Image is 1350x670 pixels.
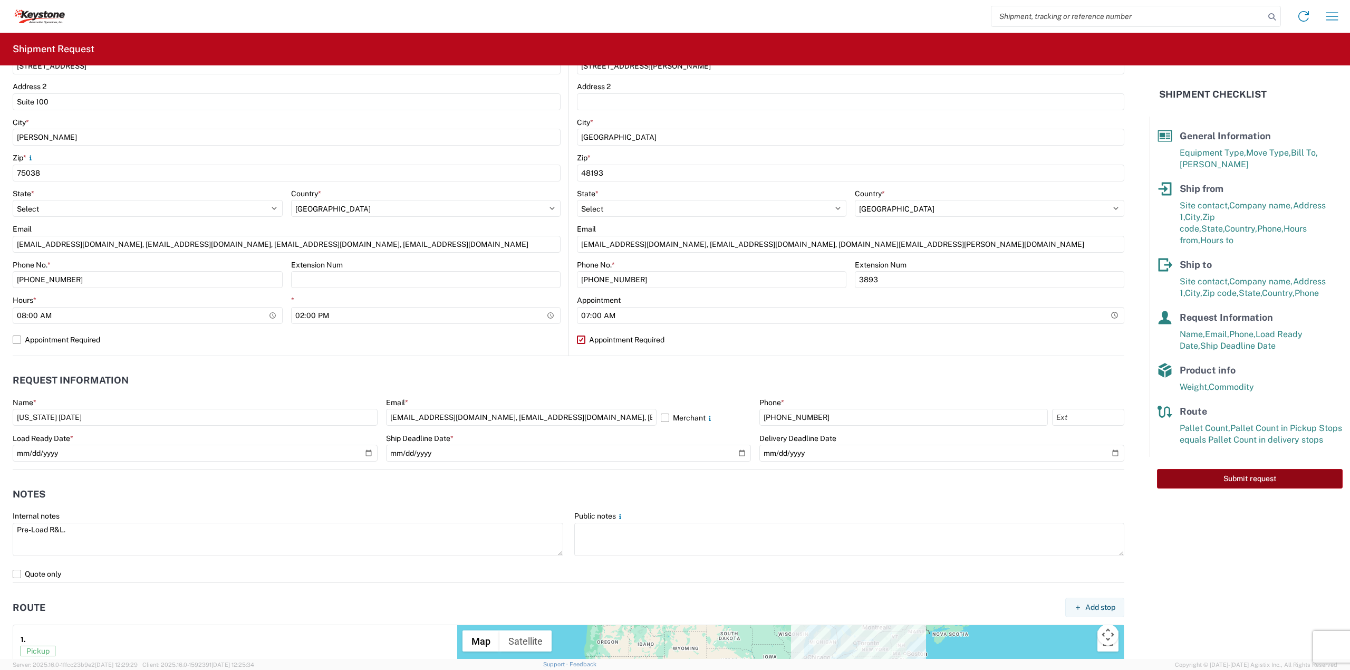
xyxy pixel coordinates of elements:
[13,295,36,305] label: Hours
[1246,148,1291,158] span: Move Type,
[211,662,254,668] span: [DATE] 12:25:34
[21,646,55,656] span: Pickup
[1180,276,1229,286] span: Site contact,
[1180,183,1223,194] span: Ship from
[570,661,596,667] a: Feedback
[1157,469,1343,489] button: Submit request
[1229,200,1293,210] span: Company name,
[1180,365,1236,376] span: Product info
[1180,159,1249,169] span: [PERSON_NAME]
[759,434,836,443] label: Delivery Deadline Date
[13,511,60,521] label: Internal notes
[1180,148,1246,158] span: Equipment Type,
[13,43,94,55] h2: Shipment Request
[13,662,138,668] span: Server: 2025.16.0-1ffcc23b9e2
[13,602,45,613] h2: Route
[1180,423,1342,445] span: Pallet Count in Pickup Stops equals Pallet Count in delivery stops
[386,398,408,407] label: Email
[499,630,552,652] button: Show satellite imagery
[577,260,615,270] label: Phone No.
[1180,259,1212,270] span: Ship to
[1239,288,1262,298] span: State,
[1262,288,1295,298] span: Country,
[855,260,907,270] label: Extension Num
[1229,276,1293,286] span: Company name,
[759,398,784,407] label: Phone
[13,398,36,407] label: Name
[1257,224,1284,234] span: Phone,
[291,260,343,270] label: Extension Num
[577,189,599,198] label: State
[1295,288,1319,298] span: Phone
[1180,329,1205,339] span: Name,
[1180,130,1271,141] span: General Information
[1185,288,1202,298] span: City,
[13,331,561,348] label: Appointment Required
[1202,288,1239,298] span: Zip code,
[1201,224,1224,234] span: State,
[13,375,129,386] h2: Request Information
[13,260,51,270] label: Phone No.
[1097,624,1118,645] button: Map camera controls
[574,511,624,521] label: Public notes
[1085,602,1115,612] span: Add stop
[1200,235,1233,245] span: Hours to
[1052,409,1124,426] input: Ext
[1180,382,1209,392] span: Weight,
[142,662,254,668] span: Client: 2025.16.0-1592391
[577,331,1124,348] label: Appointment Required
[661,409,751,426] label: Merchant
[1180,423,1230,433] span: Pallet Count,
[1229,329,1256,339] span: Phone,
[13,489,45,500] h2: Notes
[13,224,32,234] label: Email
[855,189,885,198] label: Country
[1224,224,1257,234] span: Country,
[95,662,138,668] span: [DATE] 12:29:29
[13,566,1124,582] label: Quote only
[13,434,73,443] label: Load Ready Date
[21,633,26,646] strong: 1.
[1175,660,1337,669] span: Copyright © [DATE]-[DATE] Agistix Inc., All Rights Reserved
[577,295,621,305] label: Appointment
[1209,382,1254,392] span: Commodity
[577,118,593,127] label: City
[13,153,35,162] label: Zip
[1180,200,1229,210] span: Site contact,
[1180,406,1207,417] span: Route
[462,630,499,652] button: Show street map
[577,153,591,162] label: Zip
[1159,88,1267,101] h2: Shipment Checklist
[386,434,454,443] label: Ship Deadline Date
[577,224,596,234] label: Email
[577,82,611,91] label: Address 2
[543,661,570,667] a: Support
[13,118,29,127] label: City
[1180,312,1273,323] span: Request Information
[13,189,34,198] label: State
[991,6,1265,26] input: Shipment, tracking or reference number
[1065,598,1124,617] button: Add stop
[291,189,321,198] label: Country
[13,82,46,91] label: Address 2
[1205,329,1229,339] span: Email,
[1291,148,1318,158] span: Bill To,
[1200,341,1276,351] span: Ship Deadline Date
[1185,212,1202,222] span: City,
